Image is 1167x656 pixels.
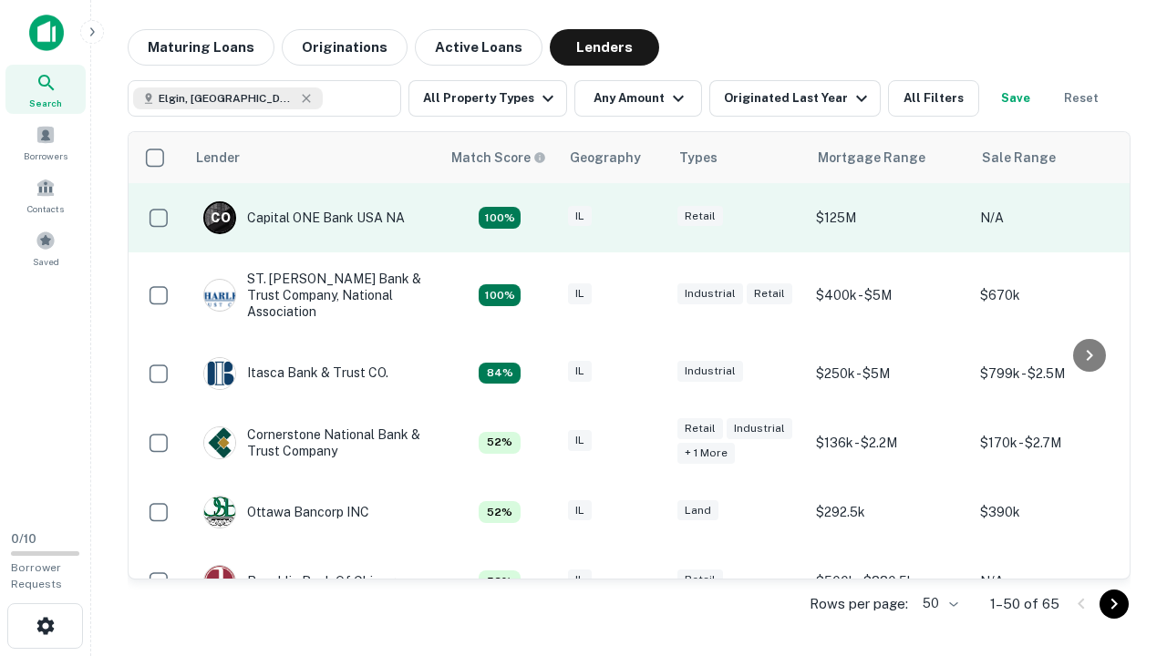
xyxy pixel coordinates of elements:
td: $670k [971,252,1135,339]
div: Capitalize uses an advanced AI algorithm to match your search with the best lender. The match sco... [479,284,521,306]
div: Capital ONE Bank USA NA [203,201,405,234]
th: Types [668,132,807,183]
img: picture [204,566,235,597]
div: Lender [196,147,240,169]
div: Retail [747,283,792,304]
h6: Match Score [451,148,542,168]
a: Borrowers [5,118,86,167]
div: Originated Last Year [724,87,873,109]
td: $400k - $5M [807,252,971,339]
p: Rows per page: [810,593,908,615]
div: Geography [570,147,641,169]
span: Borrowers [24,149,67,163]
span: Elgin, [GEOGRAPHIC_DATA], [GEOGRAPHIC_DATA] [159,90,295,107]
div: Cornerstone National Bank & Trust Company [203,426,422,459]
td: $390k [971,477,1135,547]
div: Industrial [727,418,792,439]
td: $292.5k [807,477,971,547]
span: Search [29,96,62,110]
div: Industrial [677,283,743,304]
div: ST. [PERSON_NAME] Bank & Trust Company, National Association [203,271,422,321]
th: Lender [185,132,440,183]
td: $799k - $2.5M [971,339,1135,408]
td: $250k - $5M [807,339,971,408]
button: Go to next page [1100,589,1129,619]
div: Capitalize uses an advanced AI algorithm to match your search with the best lender. The match sco... [479,570,521,592]
a: Contacts [5,170,86,220]
div: Capitalize uses an advanced AI algorithm to match your search with the best lender. The match sco... [479,363,521,384]
div: IL [568,430,592,451]
p: C O [211,209,230,228]
div: IL [568,569,592,590]
span: Saved [33,254,59,269]
div: Capitalize uses an advanced AI algorithm to match your search with the best lender. The match sco... [479,207,521,229]
img: picture [204,427,235,458]
button: Save your search to get updates of matches that match your search criteria. [986,80,1045,117]
div: Capitalize uses an advanced AI algorithm to match your search with the best lender. The match sco... [479,501,521,523]
div: Sale Range [982,147,1056,169]
img: picture [204,280,235,311]
div: Retail [677,569,723,590]
div: IL [568,500,592,521]
div: Mortgage Range [818,147,925,169]
div: Land [677,500,718,521]
button: Originated Last Year [709,80,881,117]
p: 1–50 of 65 [990,593,1059,615]
button: Any Amount [574,80,702,117]
button: Maturing Loans [128,29,274,66]
th: Mortgage Range [807,132,971,183]
th: Geography [559,132,668,183]
img: picture [204,497,235,528]
div: IL [568,283,592,304]
div: IL [568,361,592,382]
img: picture [204,358,235,389]
td: $136k - $2.2M [807,408,971,477]
td: $170k - $2.7M [971,408,1135,477]
div: Republic Bank Of Chicago [203,565,403,598]
button: Active Loans [415,29,542,66]
td: $500k - $880.5k [807,547,971,616]
div: Types [679,147,718,169]
a: Saved [5,223,86,272]
td: N/A [971,547,1135,616]
div: Capitalize uses an advanced AI algorithm to match your search with the best lender. The match sco... [451,148,546,168]
span: 0 / 10 [11,532,36,546]
td: N/A [971,183,1135,252]
a: Search [5,65,86,114]
div: Retail [677,206,723,227]
span: Borrower Requests [11,561,62,590]
th: Sale Range [971,132,1135,183]
div: Itasca Bank & Trust CO. [203,357,388,390]
div: Industrial [677,361,743,382]
div: Capitalize uses an advanced AI algorithm to match your search with the best lender. The match sco... [479,432,521,454]
button: Lenders [550,29,659,66]
div: 50 [915,590,961,617]
button: Originations [282,29,408,66]
img: capitalize-icon.png [29,15,64,51]
div: IL [568,206,592,227]
div: Retail [677,418,723,439]
button: All Property Types [408,80,567,117]
div: + 1 more [677,443,735,464]
button: All Filters [888,80,979,117]
td: $125M [807,183,971,252]
span: Contacts [27,201,64,216]
div: Ottawa Bancorp INC [203,496,369,528]
th: Capitalize uses an advanced AI algorithm to match your search with the best lender. The match sco... [440,132,559,183]
iframe: Chat Widget [1076,510,1167,598]
button: Reset [1052,80,1110,117]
